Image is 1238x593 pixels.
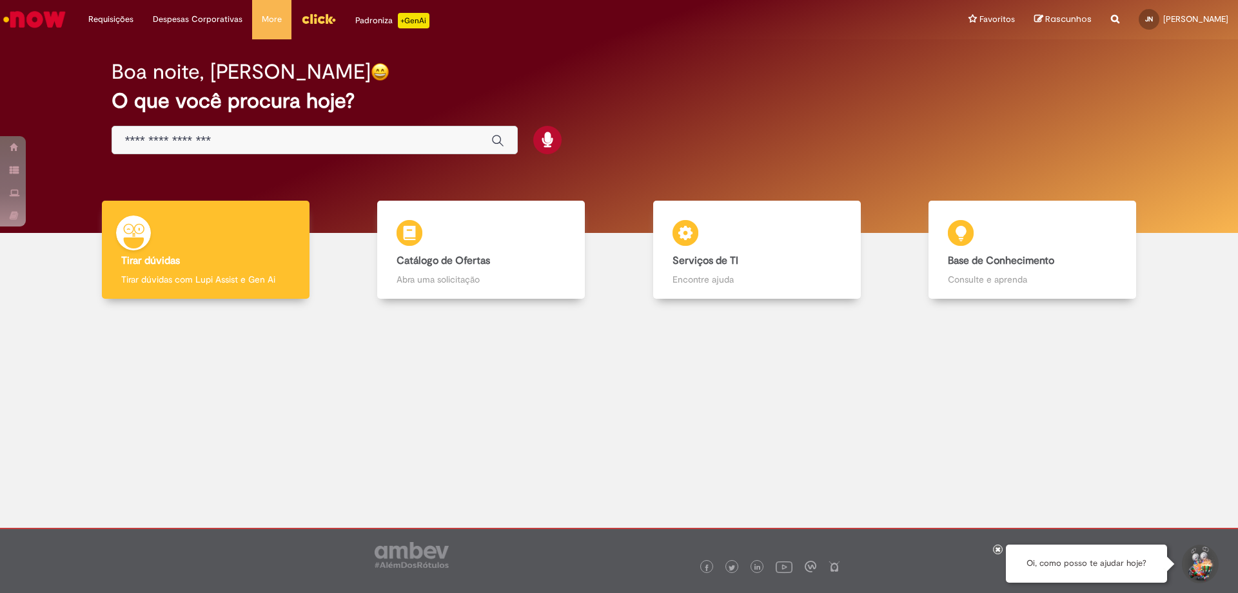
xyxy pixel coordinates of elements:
img: logo_footer_facebook.png [703,565,710,571]
b: Tirar dúvidas [121,254,180,267]
h2: Boa noite, [PERSON_NAME] [112,61,371,83]
span: Favoritos [979,13,1015,26]
span: JN [1145,15,1153,23]
img: logo_footer_linkedin.png [754,564,761,572]
img: logo_footer_youtube.png [776,558,792,575]
b: Catálogo de Ofertas [397,254,490,267]
img: logo_footer_workplace.png [805,561,816,572]
img: logo_footer_twitter.png [729,565,735,571]
img: click_logo_yellow_360x200.png [301,9,336,28]
a: Catálogo de Ofertas Abra uma solicitação [344,201,620,299]
img: logo_footer_naosei.png [829,561,840,572]
span: [PERSON_NAME] [1163,14,1228,25]
span: Rascunhos [1045,13,1092,25]
img: ServiceNow [1,6,68,32]
p: +GenAi [398,13,429,28]
p: Tirar dúvidas com Lupi Assist e Gen Ai [121,273,290,286]
div: Oi, como posso te ajudar hoje? [1006,545,1167,583]
p: Consulte e aprenda [948,273,1117,286]
img: happy-face.png [371,63,389,81]
p: Encontre ajuda [673,273,841,286]
button: Iniciar Conversa de Suporte [1180,545,1219,583]
a: Tirar dúvidas Tirar dúvidas com Lupi Assist e Gen Ai [68,201,344,299]
a: Serviços de TI Encontre ajuda [619,201,895,299]
span: Despesas Corporativas [153,13,242,26]
a: Base de Conhecimento Consulte e aprenda [895,201,1171,299]
b: Base de Conhecimento [948,254,1054,267]
p: Abra uma solicitação [397,273,565,286]
a: Rascunhos [1034,14,1092,26]
h2: O que você procura hoje? [112,90,1127,112]
b: Serviços de TI [673,254,738,267]
div: Padroniza [355,13,429,28]
span: More [262,13,282,26]
span: Requisições [88,13,133,26]
img: logo_footer_ambev_rotulo_gray.png [375,542,449,568]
